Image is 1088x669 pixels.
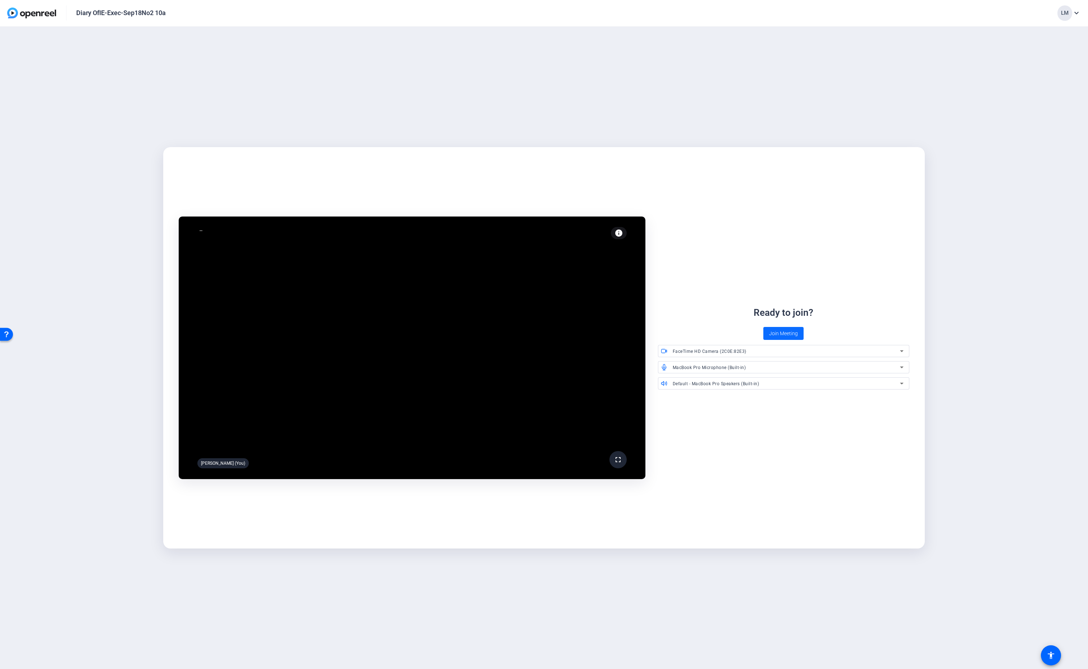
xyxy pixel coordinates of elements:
div: [PERSON_NAME] (You) [197,458,249,468]
span: FaceTime HD Camera (2C0E:82E3) [673,349,746,354]
div: LM [1057,5,1072,21]
mat-icon: expand_more [1072,9,1081,17]
div: Ready to join? [754,306,813,320]
div: Diary OfIE-Exec-Sep18No2 10a [76,9,166,17]
span: MacBook Pro Microphone (Built-in) [673,365,746,370]
span: Join Meeting [769,330,798,337]
mat-icon: fullscreen [614,455,622,464]
button: Join Meeting [763,327,804,340]
span: Default - MacBook Pro Speakers (Built-in) [673,381,759,386]
mat-icon: info [614,229,623,237]
mat-icon: accessibility [1047,651,1055,660]
img: OpenReel logo [7,8,56,18]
